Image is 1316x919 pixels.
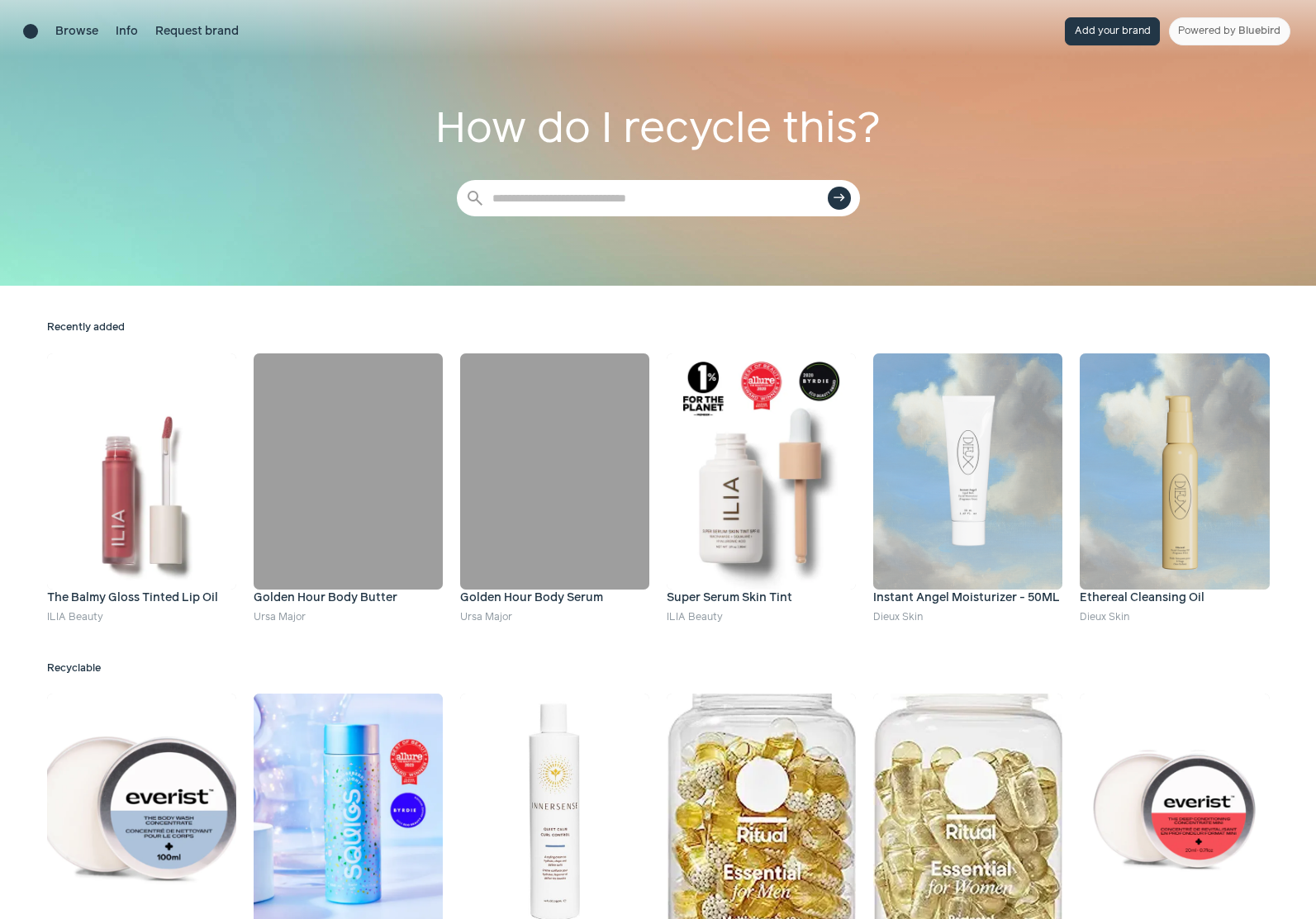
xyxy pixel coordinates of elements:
[155,23,239,40] a: Request brand
[833,192,846,205] span: east
[1080,353,1269,607] a: Ethereal Cleansing Oil Ethereal Cleansing Oil
[873,612,923,623] a: Dieux Skin
[55,23,98,40] a: Browse
[1080,612,1129,623] a: Dieux Skin
[1238,26,1280,36] span: Bluebird
[254,353,443,607] a: Golden Hour Body Butter Golden Hour Body Butter
[667,353,856,607] a: Super Serum Skin Tint Super Serum Skin Tint
[667,612,723,623] a: ILIA Beauty
[254,590,443,607] h4: Golden Hour Body Butter
[1065,17,1160,45] button: Add your brand
[873,353,1062,590] img: Instant Angel Moisturizer - 50ML
[460,612,512,623] a: Ursa Major
[465,188,485,208] span: search
[460,353,649,607] a: Golden Hour Body Serum Golden Hour Body Serum
[47,320,1270,335] h2: Recently added
[1169,17,1290,45] a: Powered by Bluebird
[873,353,1062,607] a: Instant Angel Moisturizer - 50ML Instant Angel Moisturizer - 50ML
[116,23,138,40] a: Info
[47,353,236,607] a: The Balmy Gloss Tinted Lip Oil The Balmy Gloss Tinted Lip Oil
[667,590,856,607] h4: Super Serum Skin Tint
[47,612,103,623] a: ILIA Beauty
[873,590,1062,607] h4: Instant Angel Moisturizer - 50ML
[254,612,306,623] a: Ursa Major
[23,24,38,39] a: Brand directory home
[434,97,883,163] h1: How do I recycle this?
[47,353,236,590] img: The Balmy Gloss Tinted Lip Oil
[460,590,649,607] h4: Golden Hour Body Serum
[828,187,851,210] button: east
[1080,353,1269,590] img: Ethereal Cleansing Oil
[1080,590,1269,607] h4: Ethereal Cleansing Oil
[47,661,1270,676] h2: Recyclable
[667,353,856,590] img: Super Serum Skin Tint
[47,590,236,607] h4: The Balmy Gloss Tinted Lip Oil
